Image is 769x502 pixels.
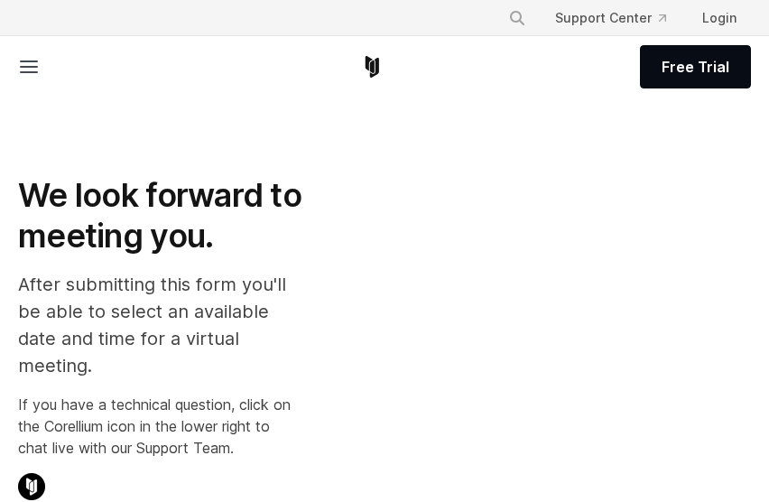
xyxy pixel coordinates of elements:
p: After submitting this form you'll be able to select an available date and time for a virtual meet... [18,271,302,379]
a: Free Trial [640,45,751,88]
a: Support Center [541,2,681,34]
h1: We look forward to meeting you. [18,175,302,256]
img: Corellium Chat Icon [18,473,45,500]
span: Free Trial [662,56,729,78]
a: Login [688,2,751,34]
button: Search [501,2,533,34]
p: If you have a technical question, click on the Corellium icon in the lower right to chat live wit... [18,394,302,459]
a: Corellium Home [361,56,384,78]
div: Navigation Menu [494,2,751,34]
